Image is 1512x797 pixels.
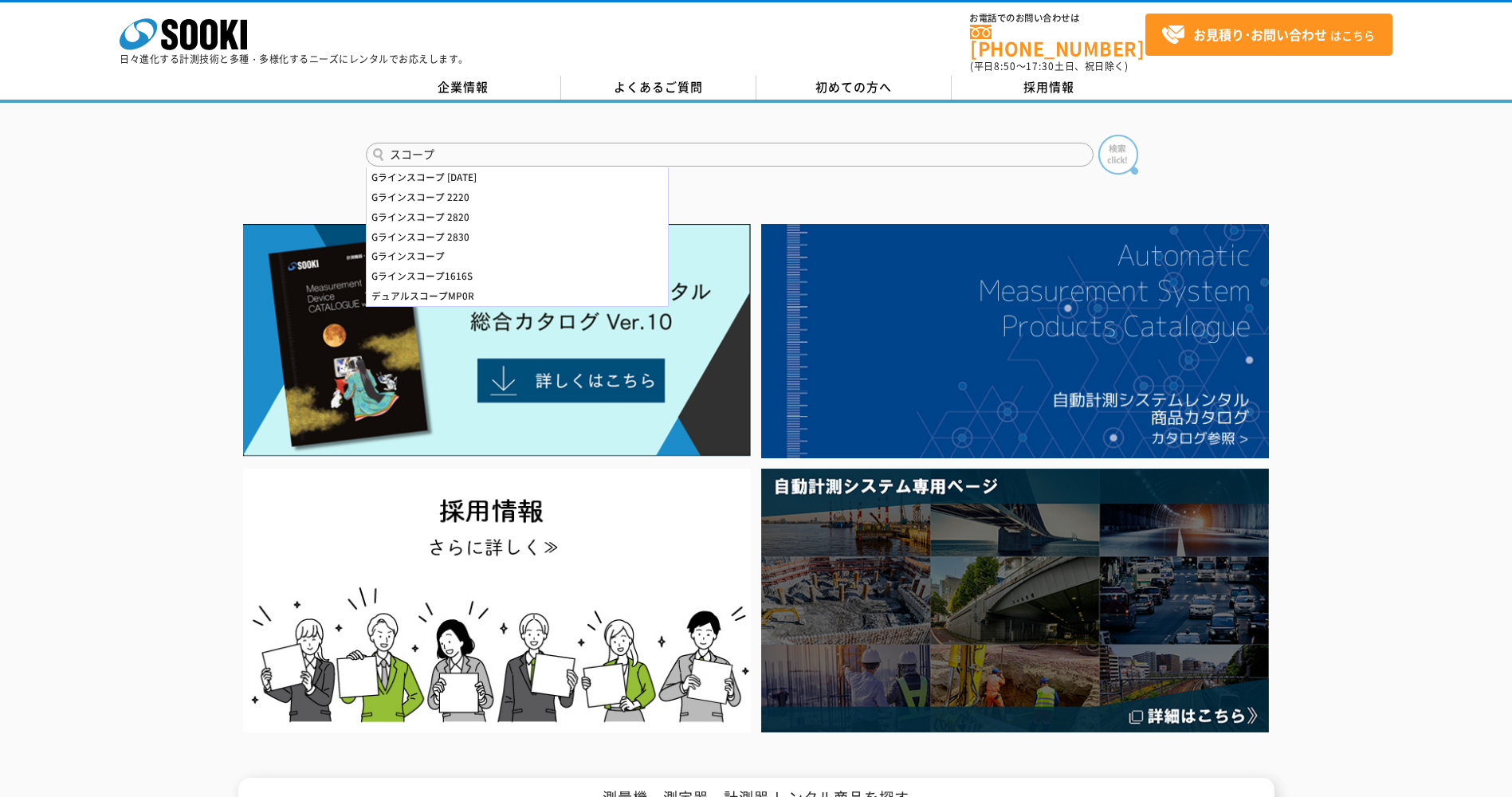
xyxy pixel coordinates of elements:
[1026,59,1054,73] span: 17:30
[1193,25,1327,44] strong: お見積り･お問い合わせ
[367,167,668,187] div: Gラインスコープ [DATE]
[761,469,1269,732] img: 自動計測システム専用ページ
[367,286,668,306] div: デュアルスコープMP0R
[367,246,668,266] div: Gラインスコープ
[366,76,561,100] a: 企業情報
[970,14,1145,23] span: お電話でのお問い合わせは
[1098,135,1138,175] img: btn_search.png
[1145,14,1392,56] a: お見積り･お問い合わせはこちら
[561,76,756,100] a: よくあるご質問
[367,227,668,247] div: Gラインスコープ 2830
[1161,23,1375,47] span: はこちら
[994,59,1016,73] span: 8:50
[970,25,1145,57] a: [PHONE_NUMBER]
[243,469,751,732] img: SOOKI recruit
[952,76,1147,100] a: 採用情報
[367,207,668,227] div: Gラインスコープ 2820
[367,266,668,286] div: Gラインスコープ1616S
[120,54,469,64] p: 日々進化する計測技術と多種・多様化するニーズにレンタルでお応えします。
[756,76,952,100] a: 初めての方へ
[367,187,668,207] div: Gラインスコープ 2220
[243,224,751,457] img: Catalog Ver10
[366,143,1094,167] input: 商品名、型式、NETIS番号を入力してください
[815,78,892,96] span: 初めての方へ
[761,224,1269,458] img: 自動計測システムカタログ
[970,59,1128,73] span: (平日 ～ 土日、祝日除く)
